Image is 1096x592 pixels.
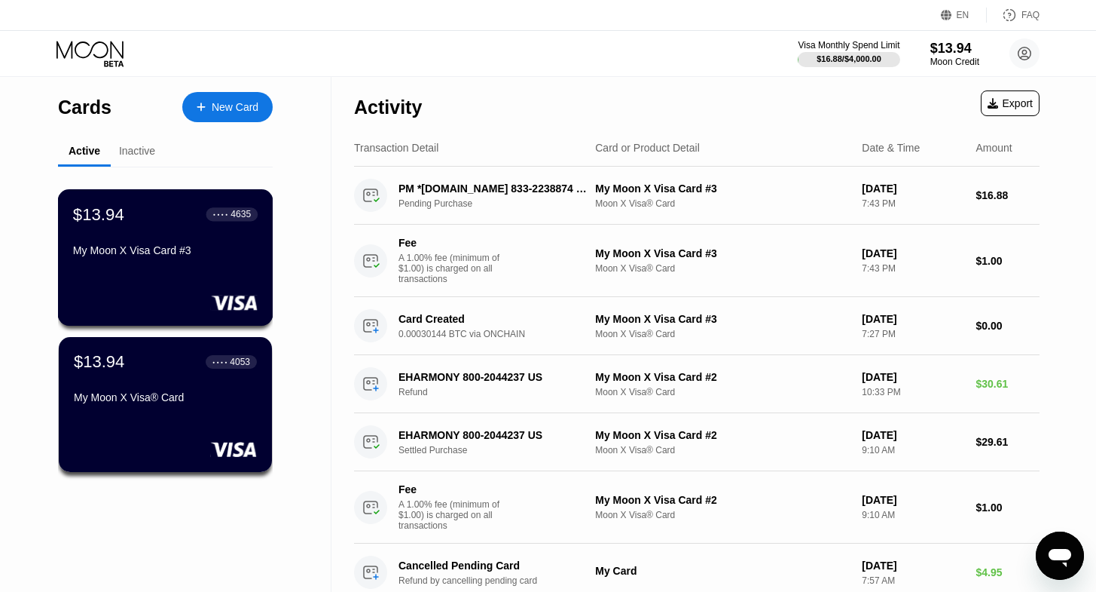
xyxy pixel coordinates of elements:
[74,352,124,372] div: $13.94
[595,510,850,520] div: Moon X Visa® Card
[595,565,850,577] div: My Card
[976,378,1040,390] div: $30.61
[74,391,257,403] div: My Moon X Visa® Card
[988,97,1033,109] div: Export
[595,371,850,383] div: My Moon X Visa Card #2
[862,445,963,456] div: 9:10 AM
[987,8,1040,23] div: FAQ
[930,57,979,67] div: Moon Credit
[976,502,1040,514] div: $1.00
[798,40,899,67] div: Visa Monthly Spend Limit$16.88/$4,000.00
[119,145,155,157] div: Inactive
[862,429,963,441] div: [DATE]
[817,54,881,63] div: $16.88 / $4,000.00
[1036,532,1084,580] iframe: Button to launch messaging window
[230,209,251,219] div: 4635
[976,142,1012,154] div: Amount
[59,337,272,472] div: $13.94● ● ● ●4053My Moon X Visa® Card
[73,244,258,256] div: My Moon X Visa Card #3
[212,101,258,114] div: New Card
[1021,10,1040,20] div: FAQ
[398,198,605,209] div: Pending Purchase
[862,387,963,397] div: 10:33 PM
[354,167,1040,225] div: PM *[DOMAIN_NAME] 833-2238874 USPending PurchaseMy Moon X Visa Card #3Moon X Visa® Card[DATE]7:43...
[398,560,591,572] div: Cancelled Pending Card
[398,445,605,456] div: Settled Purchase
[595,142,700,154] div: Card or Product Detail
[595,387,850,397] div: Moon X Visa® Card
[862,560,963,572] div: [DATE]
[595,313,850,325] div: My Moon X Visa Card #3
[398,483,504,495] div: Fee
[354,97,422,118] div: Activity
[862,510,963,520] div: 9:10 AM
[58,97,111,118] div: Cards
[398,575,605,586] div: Refund by cancelling pending card
[862,494,963,506] div: [DATE]
[976,255,1040,267] div: $1.00
[354,355,1040,413] div: EHARMONY 800-2044237 USRefundMy Moon X Visa Card #2Moon X Visa® Card[DATE]10:33 PM$30.61
[398,183,591,195] div: PM *[DOMAIN_NAME] 833-2238874 US
[862,313,963,325] div: [DATE]
[595,263,850,274] div: Moon X Visa® Card
[862,183,963,195] div: [DATE]
[398,371,591,383] div: EHARMONY 800-2044237 US
[354,297,1040,355] div: Card Created0.00030144 BTC via ONCHAINMy Moon X Visa Card #3Moon X Visa® Card[DATE]7:27 PM$0.00
[862,575,963,586] div: 7:57 AM
[398,313,591,325] div: Card Created
[595,247,850,259] div: My Moon X Visa Card #3
[69,145,100,157] div: Active
[976,566,1040,578] div: $4.95
[976,436,1040,448] div: $29.61
[941,8,987,23] div: EN
[398,387,605,397] div: Refund
[976,189,1040,201] div: $16.88
[798,40,899,51] div: Visa Monthly Spend Limit
[354,471,1040,544] div: FeeA 1.00% fee (minimum of $1.00) is charged on all transactionsMy Moon X Visa Card #2Moon X Visa...
[230,357,250,367] div: 4053
[398,237,504,249] div: Fee
[595,329,850,339] div: Moon X Visa® Card
[595,494,850,506] div: My Moon X Visa Card #2
[862,263,963,274] div: 7:43 PM
[182,92,273,122] div: New Card
[957,10,969,20] div: EN
[862,198,963,209] div: 7:43 PM
[212,360,227,364] div: ● ● ● ●
[354,142,438,154] div: Transaction Detail
[73,204,124,224] div: $13.94
[976,320,1040,332] div: $0.00
[213,212,228,216] div: ● ● ● ●
[595,183,850,195] div: My Moon X Visa Card #3
[398,329,605,339] div: 0.00030144 BTC via ONCHAIN
[398,429,591,441] div: EHARMONY 800-2044237 US
[59,190,272,325] div: $13.94● ● ● ●4635My Moon X Visa Card #3
[930,41,979,57] div: $13.94
[354,413,1040,471] div: EHARMONY 800-2044237 USSettled PurchaseMy Moon X Visa Card #2Moon X Visa® Card[DATE]9:10 AM$29.61
[862,329,963,339] div: 7:27 PM
[862,371,963,383] div: [DATE]
[930,41,979,67] div: $13.94Moon Credit
[354,225,1040,297] div: FeeA 1.00% fee (minimum of $1.00) is charged on all transactionsMy Moon X Visa Card #3Moon X Visa...
[981,90,1040,116] div: Export
[595,198,850,209] div: Moon X Visa® Card
[398,253,511,284] div: A 1.00% fee (minimum of $1.00) is charged on all transactions
[862,142,920,154] div: Date & Time
[595,429,850,441] div: My Moon X Visa Card #2
[595,445,850,456] div: Moon X Visa® Card
[398,499,511,531] div: A 1.00% fee (minimum of $1.00) is charged on all transactions
[862,247,963,259] div: [DATE]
